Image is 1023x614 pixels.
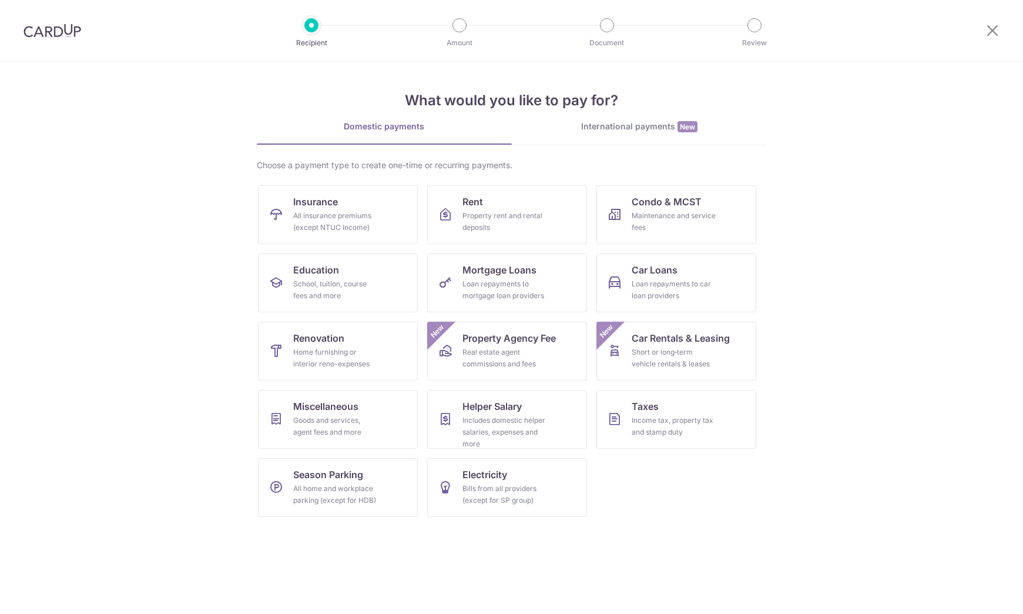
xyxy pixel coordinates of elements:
[462,278,547,302] div: Loan repayments to mortgage loan providers
[596,322,756,381] a: Car Rentals & LeasingShort or long‑term vehicle rentals & leasesNew
[564,37,650,49] p: Document
[462,331,556,345] span: Property Agency Fee
[258,185,418,244] a: InsuranceAll insurance premiums (except NTUC Income)
[632,210,716,233] div: Maintenance and service fees
[462,415,547,450] div: Includes domestic helper salaries, expenses and more
[293,468,363,482] span: Season Parking
[677,121,697,132] span: New
[462,483,547,506] div: Bills from all providers (except for SP group)
[427,458,587,517] a: ElectricityBills from all providers (except for SP group)
[596,390,756,449] a: TaxesIncome tax, property tax and stamp duty
[462,263,536,277] span: Mortgage Loans
[462,399,522,413] span: Helper Salary
[427,185,587,244] a: RentProperty rent and rental deposits
[293,263,339,277] span: Education
[293,399,358,413] span: Miscellaneous
[258,253,418,312] a: EducationSchool, tuition, course fees and more
[293,346,378,370] div: Home furnishing or interior reno-expenses
[632,263,677,277] span: Car Loans
[427,253,587,312] a: Mortgage LoansLoan repayments to mortgage loan providers
[596,253,756,312] a: Car LoansLoan repayments to car loan providers
[24,24,81,38] img: CardUp
[293,210,378,233] div: All insurance premiums (except NTUC Income)
[632,399,659,413] span: Taxes
[462,468,507,482] span: Electricity
[462,346,547,370] div: Real estate agent commissions and fees
[427,322,447,341] span: New
[632,278,716,302] div: Loan repayments to car loan providers
[258,458,418,517] a: Season ParkingAll home and workplace parking (except for HDB)
[293,195,338,209] span: Insurance
[257,159,767,171] div: Choose a payment type to create one-time or recurring payments.
[462,195,483,209] span: Rent
[462,210,547,233] div: Property rent and rental deposits
[512,121,767,133] div: International payments
[632,415,716,438] div: Income tax, property tax and stamp duty
[258,322,418,381] a: RenovationHome furnishing or interior reno-expenses
[268,37,355,49] p: Recipient
[596,185,756,244] a: Condo & MCSTMaintenance and service fees
[293,331,344,345] span: Renovation
[258,390,418,449] a: MiscellaneousGoods and services, agent fees and more
[596,322,616,341] span: New
[632,195,702,209] span: Condo & MCST
[293,483,378,506] div: All home and workplace parking (except for HDB)
[427,390,587,449] a: Helper SalaryIncludes domestic helper salaries, expenses and more
[257,121,512,132] div: Domestic payments
[416,37,503,49] p: Amount
[293,415,378,438] div: Goods and services, agent fees and more
[632,331,730,345] span: Car Rentals & Leasing
[257,90,767,111] h4: What would you like to pay for?
[293,278,378,302] div: School, tuition, course fees and more
[632,346,716,370] div: Short or long‑term vehicle rentals & leases
[427,322,587,381] a: Property Agency FeeReal estate agent commissions and feesNew
[711,37,798,49] p: Review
